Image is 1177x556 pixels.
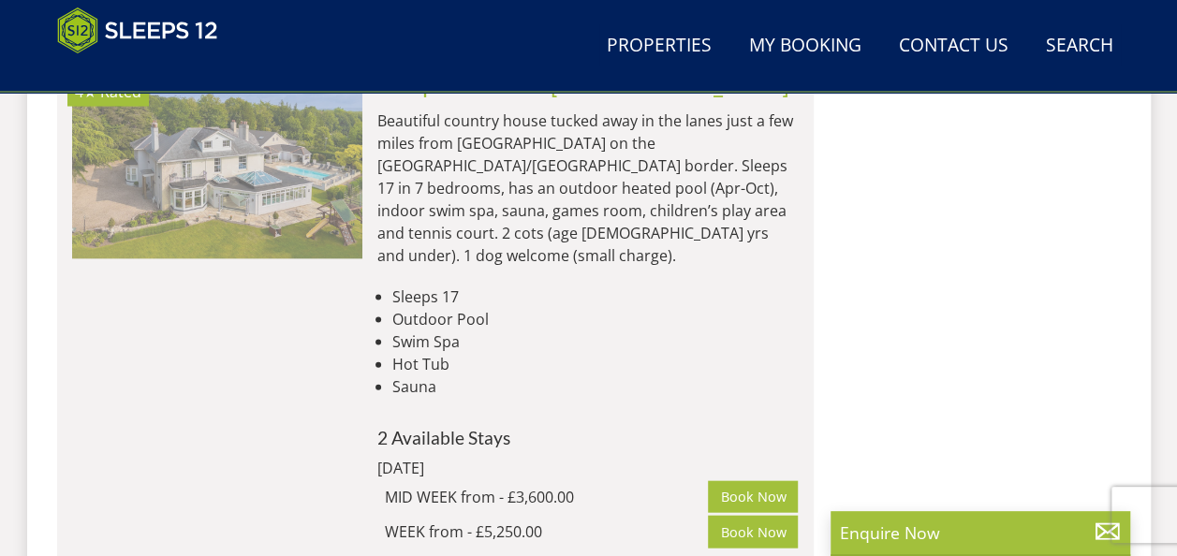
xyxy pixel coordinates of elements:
iframe: Customer reviews powered by Trustpilot [48,66,244,81]
a: Book Now [708,481,798,513]
li: Hot Tub [392,353,799,375]
li: Sleeps 17 [392,285,799,308]
h4: 2 Available Stays [377,428,799,447]
img: Sleeps 12 [57,7,218,54]
p: Enquire Now [840,520,1121,545]
p: Beautiful country house tucked away in the lanes just a few miles from [GEOGRAPHIC_DATA] on the [... [377,110,799,267]
a: Search [1038,25,1121,67]
a: Contact Us [891,25,1016,67]
div: MID WEEK from - £3,600.00 [385,486,709,508]
a: Properties [599,25,719,67]
a: 4★ Rated [72,71,362,258]
li: Outdoor Pool [392,308,799,330]
a: My Booking [742,25,869,67]
div: [DATE] [377,457,630,479]
a: Book Now [708,516,798,548]
li: Sauna [392,375,799,398]
li: Swim Spa [392,330,799,353]
div: WEEK from - £5,250.00 [385,520,709,543]
img: sampford-view-holiday-home-sleeping-14.original.jpg [72,71,362,258]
